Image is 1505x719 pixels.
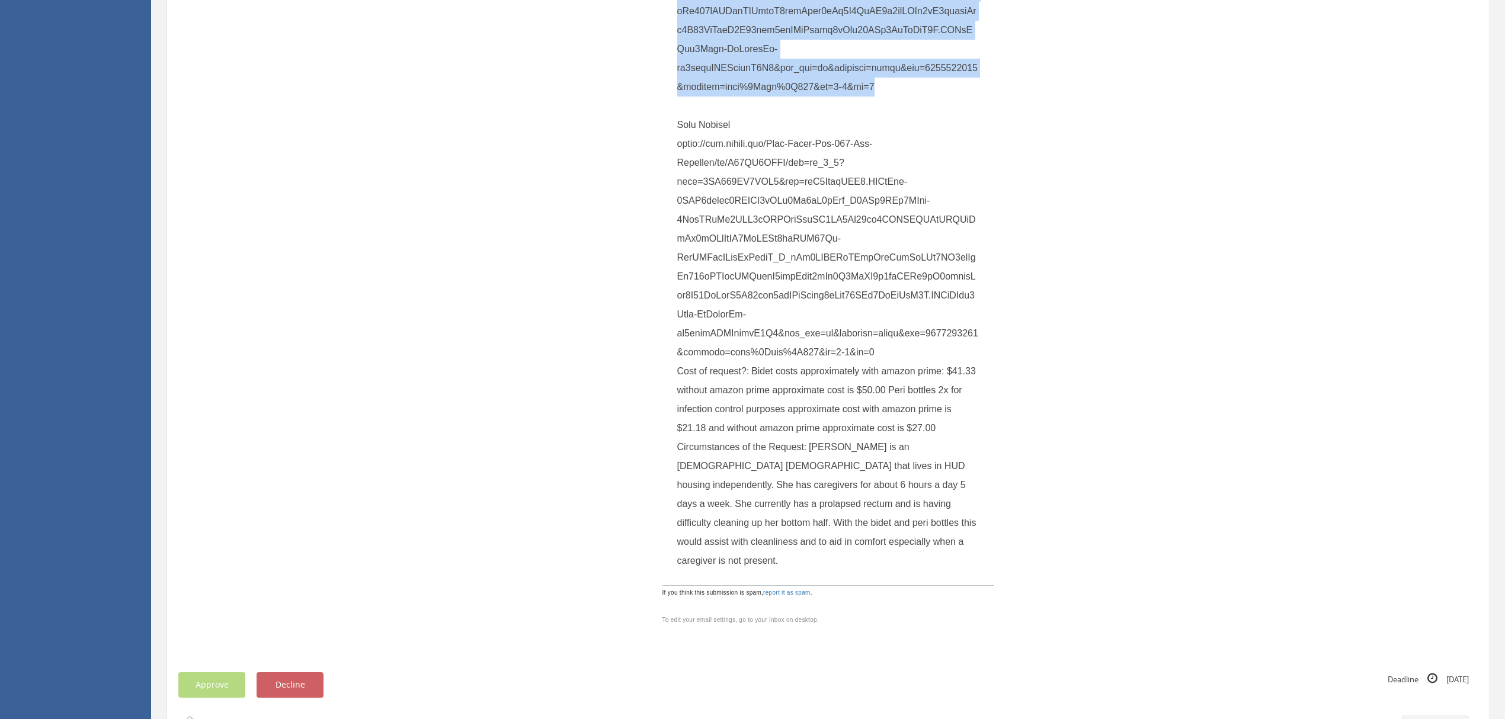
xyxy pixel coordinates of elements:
[257,672,324,698] button: Decline
[178,672,245,698] button: Approve
[677,442,979,566] span: [PERSON_NAME] is an [DEMOGRAPHIC_DATA] [DEMOGRAPHIC_DATA] that lives in HUD housing independently...
[1388,672,1469,685] small: Deadline [DATE]
[677,442,807,452] span: Circumstances of the Request:
[662,617,819,623] span: To edit your email settings, go to your Inbox on desktop.
[677,366,750,376] span: Cost of request?:
[662,588,812,598] span: If you think this submission is spam, .
[763,589,811,596] a: report it as spam
[677,366,979,433] span: Bidet costs approximately with amazon prime: $41.33 without amazon prime approximate cost is $50....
